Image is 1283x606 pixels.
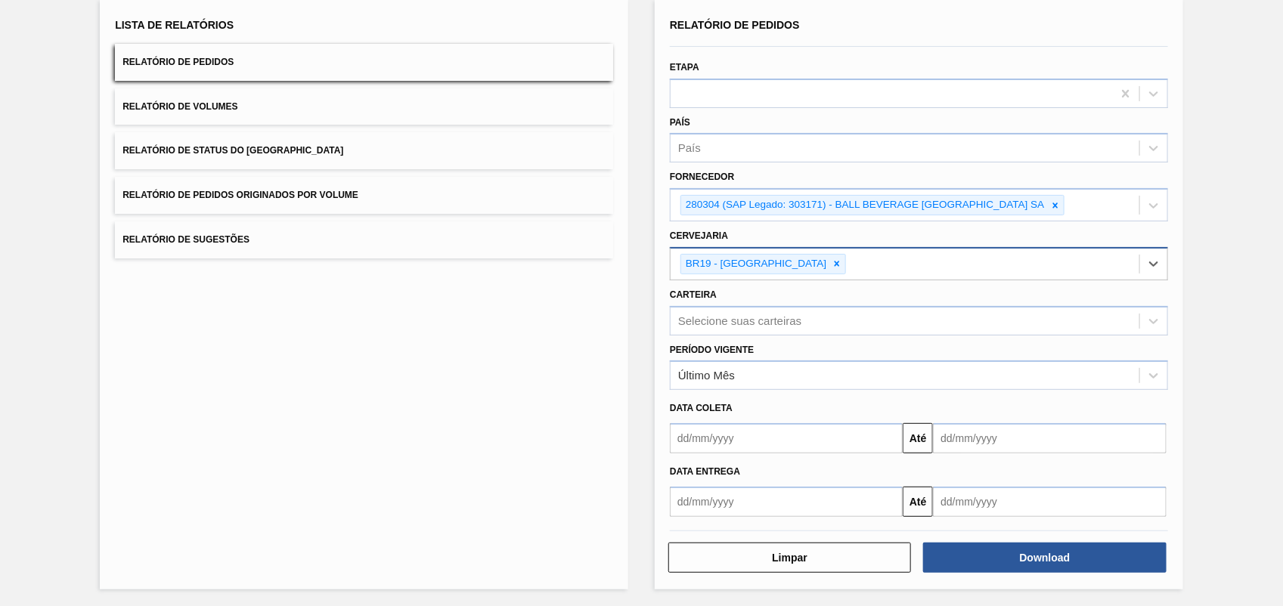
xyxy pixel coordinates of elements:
[933,487,1166,517] input: dd/mm/yyyy
[670,172,734,182] label: Fornecedor
[670,289,717,300] label: Carteira
[115,44,613,81] button: Relatório de Pedidos
[122,57,234,67] span: Relatório de Pedidos
[670,62,699,73] label: Etapa
[668,543,911,573] button: Limpar
[115,177,613,214] button: Relatório de Pedidos Originados por Volume
[122,145,343,156] span: Relatório de Status do [GEOGRAPHIC_DATA]
[115,132,613,169] button: Relatório de Status do [GEOGRAPHIC_DATA]
[903,487,933,517] button: Até
[670,403,733,413] span: Data coleta
[681,255,829,274] div: BR19 - [GEOGRAPHIC_DATA]
[122,101,237,112] span: Relatório de Volumes
[122,234,249,245] span: Relatório de Sugestões
[670,19,800,31] span: Relatório de Pedidos
[115,19,234,31] span: Lista de Relatórios
[115,221,613,258] button: Relatório de Sugestões
[670,423,903,453] input: dd/mm/yyyy
[670,345,754,355] label: Período Vigente
[670,487,903,517] input: dd/mm/yyyy
[122,190,358,200] span: Relatório de Pedidos Originados por Volume
[903,423,933,453] button: Até
[115,88,613,125] button: Relatório de Volumes
[923,543,1166,573] button: Download
[678,142,701,155] div: País
[678,369,735,382] div: Último Mês
[678,314,801,327] div: Selecione suas carteiras
[670,466,740,477] span: Data entrega
[681,196,1047,215] div: 280304 (SAP Legado: 303171) - BALL BEVERAGE [GEOGRAPHIC_DATA] SA
[670,230,728,241] label: Cervejaria
[670,117,690,128] label: País
[933,423,1166,453] input: dd/mm/yyyy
